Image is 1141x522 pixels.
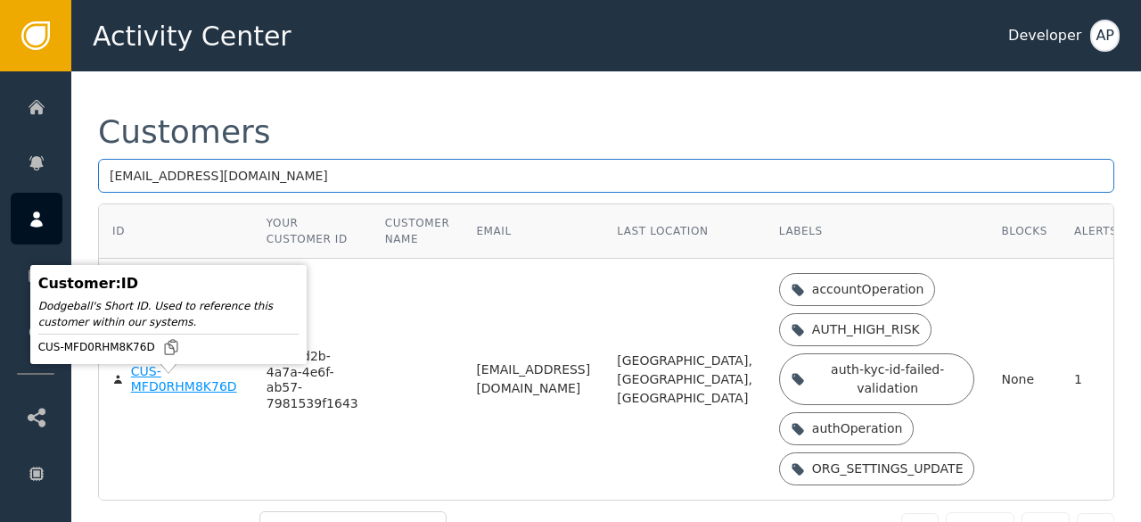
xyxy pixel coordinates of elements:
[112,223,125,239] div: ID
[779,223,975,239] div: Labels
[1090,20,1120,52] button: AP
[131,364,240,395] div: CUS-MFD0RHM8K76D
[812,460,964,478] div: ORG_SETTINGS_UPDATE
[98,159,1114,193] input: Search by name, email, or ID
[812,419,903,438] div: authOperation
[385,215,450,247] div: Customer Name
[812,320,920,339] div: AUTH_HIGH_RISK
[38,338,299,356] div: CUS-MFD0RHM8K76D
[476,223,590,239] div: Email
[1061,259,1131,500] td: 1
[617,223,752,239] div: Last Location
[1008,25,1081,46] div: Developer
[98,116,271,148] div: Customers
[267,215,358,247] div: Your Customer ID
[812,280,923,299] div: accountOperation
[1074,223,1118,239] div: Alerts
[463,259,603,500] td: [EMAIL_ADDRESS][DOMAIN_NAME]
[93,16,291,56] span: Activity Center
[1001,223,1047,239] div: Blocks
[603,259,766,500] td: [GEOGRAPHIC_DATA], [GEOGRAPHIC_DATA], [GEOGRAPHIC_DATA]
[38,298,299,330] div: Dodgeball's Short ID. Used to reference this customer within our systems.
[267,349,358,411] div: 2e9bfd2b-4a7a-4e6f-ab57-7981539f1643
[1001,370,1047,389] div: None
[38,273,299,294] div: Customer : ID
[812,360,964,398] div: auth-kyc-id-failed-validation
